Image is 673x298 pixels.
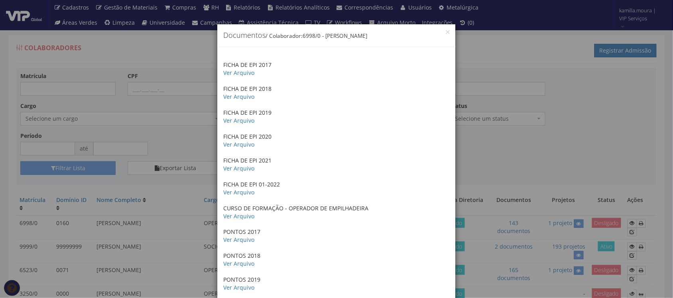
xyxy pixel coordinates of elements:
a: Ver Arquivo [223,117,254,124]
a: Ver Arquivo [223,236,254,243]
small: / Colaborador: [266,32,367,39]
p: CURSO DE FORMAÇÃO - OPERADOR DE EMPILHADEIRA [223,204,450,220]
p: PONTOS 2017 [223,228,450,244]
a: Ver Arquivo [223,69,254,76]
a: Ver Arquivo [223,260,254,267]
h4: Documentos [223,30,450,41]
p: FICHA DE EPI 2020 [223,133,450,149]
p: PONTOS 2018 [223,252,450,268]
a: Ver Arquivo [223,165,254,172]
button: Close [446,30,450,34]
p: FICHA DE EPI 2017 [223,61,450,77]
p: FICHA DE EPI 01-2022 [223,180,450,196]
p: FICHA DE EPI 2019 [223,109,450,125]
span: 6998/0 - [PERSON_NAME] [303,32,367,39]
p: FICHA DE EPI 2021 [223,157,450,173]
a: Ver Arquivo [223,284,254,291]
a: Ver Arquivo [223,93,254,100]
a: Ver Arquivo [223,188,254,196]
p: FICHA DE EPI 2018 [223,85,450,101]
a: Ver Arquivo [223,212,254,220]
a: Ver Arquivo [223,141,254,148]
p: PONTOS 2019 [223,276,450,292]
